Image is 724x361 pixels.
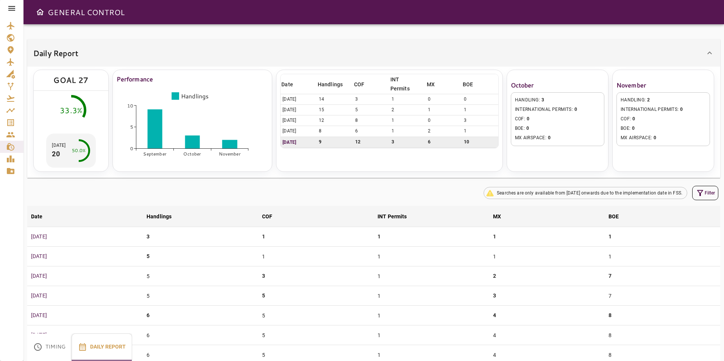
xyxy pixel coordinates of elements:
[378,233,381,241] p: 1
[318,80,353,89] span: Handlings
[33,5,48,20] button: Open drawer
[147,233,150,241] p: 3
[147,252,150,260] p: 5
[281,126,317,137] td: [DATE]
[692,186,718,200] button: Filter
[53,74,89,86] div: GOAL 27
[526,126,529,131] span: 0
[390,75,425,93] span: INT Permits
[462,115,498,126] td: 3
[281,115,317,126] td: [DATE]
[31,212,53,221] span: Date
[281,105,317,115] td: [DATE]
[462,105,498,115] td: 1
[390,94,426,105] td: 1
[262,212,272,221] div: COF
[621,106,706,114] span: INTERNATIONAL PERMITS :
[515,125,600,132] span: BOE :
[72,333,132,361] button: Daily Report
[609,272,612,280] p: 7
[515,115,600,123] span: COF :
[426,94,462,105] td: 0
[33,47,78,59] h6: Daily Report
[184,151,201,157] tspan: October
[353,126,390,137] td: 6
[353,115,390,126] td: 8
[493,272,496,280] p: 2
[147,311,150,319] p: 6
[632,116,635,121] span: 0
[147,212,172,221] div: Handlings
[60,104,82,116] div: 33.3%
[143,266,258,286] td: 5
[374,266,489,286] td: 1
[548,135,551,140] span: 0
[427,80,435,89] div: MX
[489,325,605,345] td: 4
[143,325,258,345] td: 6
[427,80,445,89] span: MX
[426,105,462,115] td: 1
[489,247,605,266] td: 1
[374,325,489,345] td: 1
[390,115,426,126] td: 1
[52,149,66,159] p: 20
[353,94,390,105] td: 3
[605,286,720,306] td: 7
[654,135,656,140] span: 0
[609,212,629,221] span: BOE
[680,107,683,112] span: 0
[463,80,483,89] span: BOE
[492,190,687,196] span: Searches are only available from [DATE] onwards due to the implementation date in FSS.
[27,67,720,178] div: Daily Report
[609,311,612,319] p: 8
[354,80,364,89] div: COF
[621,96,706,104] span: HANDLING :
[515,106,600,114] span: INTERNATIONAL PERMITS :
[605,247,720,266] td: 1
[144,151,167,157] tspan: September
[130,124,133,130] tspan: 5
[317,126,353,137] td: 8
[317,94,353,105] td: 14
[281,94,317,105] td: [DATE]
[374,306,489,325] td: 1
[31,331,139,339] p: [DATE]
[632,126,635,131] span: 0
[258,325,374,345] td: 5
[147,212,181,221] span: Handlings
[262,292,265,300] p: 5
[647,97,650,103] span: 2
[426,115,462,126] td: 0
[374,247,489,266] td: 1
[527,116,529,121] span: 0
[493,212,511,221] span: MX
[258,247,374,266] td: 1
[48,6,125,18] h6: GENERAL CONTROL
[515,134,600,142] span: MX AIRSPACE :
[317,105,353,115] td: 15
[493,212,501,221] div: MX
[31,272,139,280] p: [DATE]
[281,80,303,89] span: Date
[353,105,390,115] td: 5
[317,115,353,126] td: 12
[609,212,619,221] div: BOE
[374,286,489,306] td: 1
[27,333,72,361] button: Timing
[143,286,258,306] td: 5
[378,212,407,221] div: INT Permits
[130,145,133,152] tspan: 0
[616,80,710,90] h6: November
[318,80,343,89] div: Handlings
[72,147,86,154] div: 50.0%
[462,126,498,137] td: 1
[52,142,66,149] p: [DATE]
[262,272,265,280] p: 3
[390,126,426,137] td: 1
[354,80,374,89] span: COF
[493,311,496,319] p: 4
[574,107,577,112] span: 0
[390,137,426,148] td: 3
[493,292,496,300] p: 3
